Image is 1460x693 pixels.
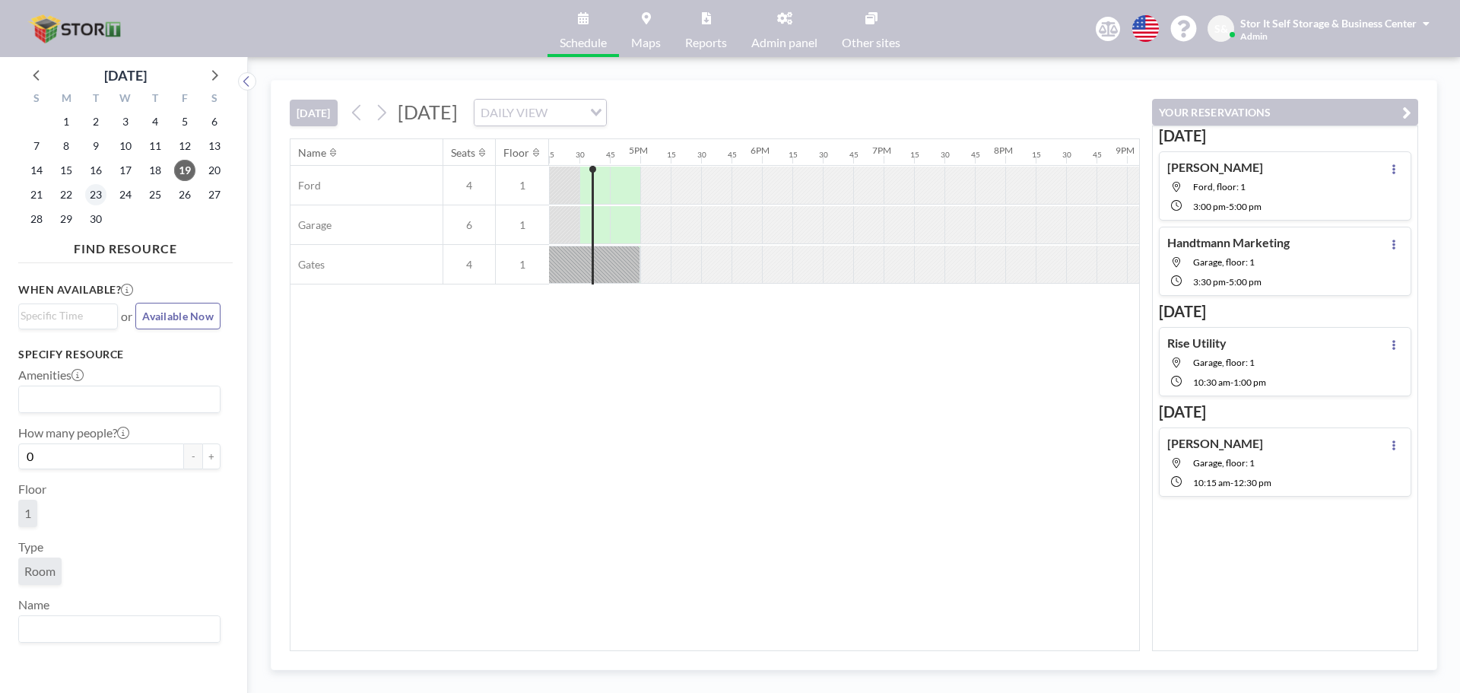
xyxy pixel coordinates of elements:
span: Ford, floor: 1 [1193,181,1246,192]
label: How many people? [18,425,129,440]
span: or [121,309,132,324]
button: + [202,443,221,469]
span: Schedule [560,37,607,49]
div: 6PM [751,145,770,156]
span: Garage [290,218,332,232]
h4: [PERSON_NAME] [1167,436,1263,451]
div: 5PM [629,145,648,156]
h4: Handtmann Marketing [1167,235,1290,250]
span: Available Now [142,310,214,323]
div: Name [298,146,326,160]
div: Search for option [19,386,220,412]
span: Saturday, September 20, 2025 [204,160,225,181]
div: T [81,90,111,110]
div: 15 [789,150,798,160]
span: Sunday, September 14, 2025 [26,160,47,181]
span: Ford [290,179,321,192]
span: Saturday, September 6, 2025 [204,111,225,132]
span: 1 [24,506,31,521]
span: 6 [443,218,495,232]
span: - [1230,477,1233,488]
input: Search for option [552,103,581,122]
span: 1:00 PM [1233,377,1266,388]
span: 4 [443,258,495,272]
span: Garage, floor: 1 [1193,357,1255,368]
div: 30 [697,150,706,160]
input: Search for option [21,307,109,324]
label: Amenities [18,367,84,383]
div: 30 [1062,150,1071,160]
div: 45 [849,150,859,160]
span: Wednesday, September 3, 2025 [115,111,136,132]
span: 3:00 PM [1193,201,1226,212]
span: S& [1214,22,1228,36]
div: T [140,90,170,110]
label: Type [18,539,43,555]
span: 10:15 AM [1193,477,1230,488]
span: Tuesday, September 23, 2025 [85,184,106,205]
div: W [111,90,141,110]
span: Thursday, September 4, 2025 [144,111,166,132]
span: Tuesday, September 16, 2025 [85,160,106,181]
span: 5:00 PM [1229,276,1262,288]
div: Search for option [19,616,220,642]
div: Seats [451,146,475,160]
button: Available Now [135,303,221,329]
span: Friday, September 5, 2025 [174,111,195,132]
div: 45 [728,150,737,160]
span: Monday, September 1, 2025 [56,111,77,132]
h4: FIND RESOURCE [18,235,233,256]
div: 15 [1032,150,1041,160]
span: 10:30 AM [1193,377,1230,388]
div: 45 [1093,150,1102,160]
div: [DATE] [104,65,147,86]
span: - [1226,201,1229,212]
img: organization-logo [24,14,129,44]
span: 4 [443,179,495,192]
span: Admin [1240,30,1268,42]
span: DAILY VIEW [478,103,551,122]
div: Floor [503,146,529,160]
span: 3:30 PM [1193,276,1226,288]
div: Search for option [19,304,117,327]
button: YOUR RESERVATIONS [1152,99,1418,126]
div: 45 [971,150,980,160]
span: Wednesday, September 17, 2025 [115,160,136,181]
div: 30 [941,150,950,160]
input: Search for option [21,619,211,639]
span: Tuesday, September 9, 2025 [85,135,106,157]
span: Room [24,564,56,579]
span: Gates [290,258,325,272]
span: Monday, September 15, 2025 [56,160,77,181]
div: 8PM [994,145,1013,156]
div: 30 [576,150,585,160]
label: Name [18,597,49,612]
button: - [184,443,202,469]
span: 1 [496,218,549,232]
span: Sunday, September 21, 2025 [26,184,47,205]
span: Garage, floor: 1 [1193,457,1255,469]
span: - [1230,377,1233,388]
span: Friday, September 12, 2025 [174,135,195,157]
span: Stor It Self Storage & Business Center [1240,17,1417,30]
span: Sunday, September 7, 2025 [26,135,47,157]
span: Thursday, September 11, 2025 [144,135,166,157]
div: 30 [819,150,828,160]
button: [DATE] [290,100,338,126]
div: 15 [667,150,676,160]
h4: [PERSON_NAME] [1167,160,1263,175]
span: 12:30 PM [1233,477,1271,488]
span: Admin panel [751,37,817,49]
span: Sunday, September 28, 2025 [26,208,47,230]
span: Saturday, September 13, 2025 [204,135,225,157]
span: 1 [496,258,549,272]
span: Thursday, September 25, 2025 [144,184,166,205]
span: [DATE] [398,100,458,123]
span: Friday, September 19, 2025 [174,160,195,181]
span: Tuesday, September 30, 2025 [85,208,106,230]
span: Monday, September 22, 2025 [56,184,77,205]
span: Reports [685,37,727,49]
span: 1 [496,179,549,192]
span: Tuesday, September 2, 2025 [85,111,106,132]
h4: Rise Utility [1167,335,1227,351]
